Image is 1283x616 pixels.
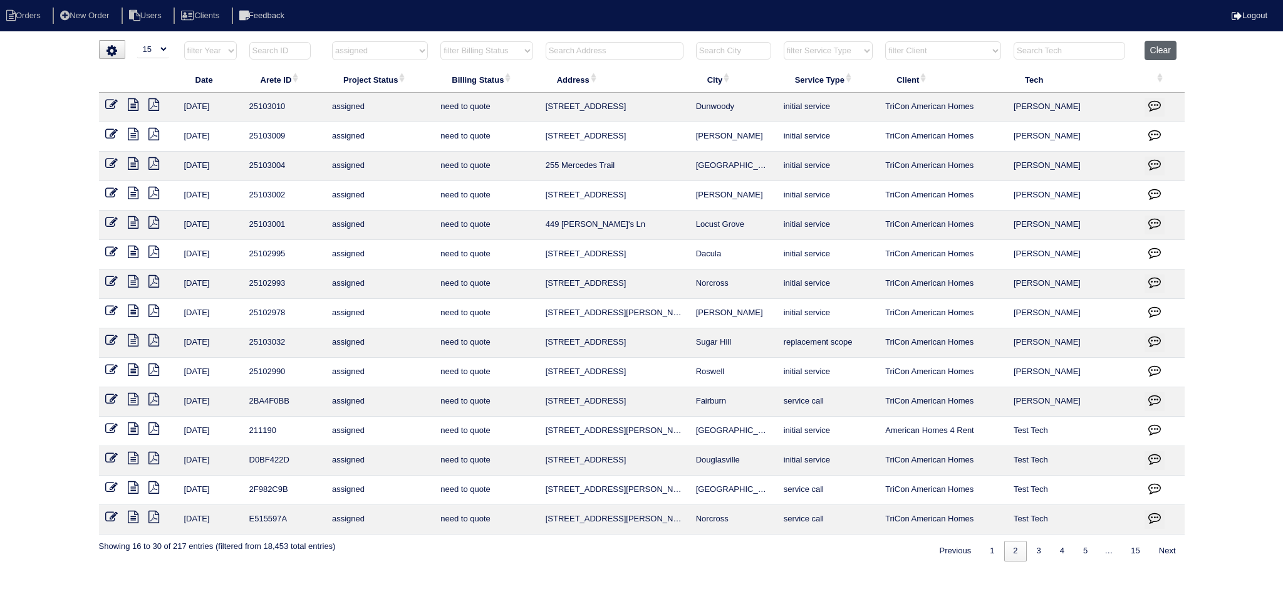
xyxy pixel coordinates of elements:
td: Douglasville [690,446,777,476]
input: Search Address [546,42,683,60]
td: assigned [326,240,434,269]
td: TriCon American Homes [879,211,1007,240]
td: TriCon American Homes [879,122,1007,152]
td: [STREET_ADDRESS][PERSON_NAME] [539,505,690,535]
td: 25102978 [243,299,326,328]
td: [STREET_ADDRESS] [539,93,690,122]
td: 25103001 [243,211,326,240]
td: assigned [326,122,434,152]
td: TriCon American Homes [879,387,1007,417]
td: [STREET_ADDRESS] [539,446,690,476]
span: … [1096,546,1121,555]
td: [DATE] [178,387,243,417]
td: Test Tech [1007,505,1138,535]
td: [GEOGRAPHIC_DATA] [690,152,777,181]
td: [DATE] [178,417,243,446]
td: [DATE] [178,269,243,299]
td: 211190 [243,417,326,446]
a: 3 [1028,541,1050,561]
a: 1 [981,541,1003,561]
td: [PERSON_NAME] [1007,93,1138,122]
td: assigned [326,152,434,181]
td: 25103032 [243,328,326,358]
td: Norcross [690,269,777,299]
td: [STREET_ADDRESS][PERSON_NAME] [539,417,690,446]
td: assigned [326,387,434,417]
a: Previous [931,541,980,561]
td: [DATE] [178,93,243,122]
td: [GEOGRAPHIC_DATA] [690,476,777,505]
th: Billing Status: activate to sort column ascending [434,66,539,93]
a: 4 [1051,541,1073,561]
button: Clear [1145,41,1177,60]
td: TriCon American Homes [879,299,1007,328]
td: [DATE] [178,299,243,328]
td: Dunwoody [690,93,777,122]
td: [PERSON_NAME] [1007,358,1138,387]
td: [DATE] [178,446,243,476]
td: need to quote [434,240,539,269]
td: 449 [PERSON_NAME]'s Ln [539,211,690,240]
td: Dacula [690,240,777,269]
td: assigned [326,299,434,328]
td: [DATE] [178,328,243,358]
td: 2F982C9B [243,476,326,505]
td: Locust Grove [690,211,777,240]
td: [STREET_ADDRESS] [539,269,690,299]
td: need to quote [434,181,539,211]
th: City: activate to sort column ascending [690,66,777,93]
a: New Order [53,11,119,20]
td: TriCon American Homes [879,476,1007,505]
td: assigned [326,476,434,505]
td: service call [777,476,879,505]
td: initial service [777,269,879,299]
a: Logout [1232,11,1267,20]
td: need to quote [434,476,539,505]
td: service call [777,387,879,417]
td: [DATE] [178,181,243,211]
td: [DATE] [178,240,243,269]
li: Clients [174,8,229,24]
a: 15 [1122,541,1148,561]
th: Arete ID: activate to sort column ascending [243,66,326,93]
td: [STREET_ADDRESS] [539,328,690,358]
input: Search ID [249,42,311,60]
th: Tech [1007,66,1138,93]
td: replacement scope [777,328,879,358]
td: need to quote [434,358,539,387]
td: initial service [777,152,879,181]
td: TriCon American Homes [879,358,1007,387]
td: initial service [777,358,879,387]
td: 255 Mercedes Trail [539,152,690,181]
th: Client: activate to sort column ascending [879,66,1007,93]
td: need to quote [434,446,539,476]
td: 25103002 [243,181,326,211]
td: TriCon American Homes [879,446,1007,476]
td: 25102990 [243,358,326,387]
td: [DATE] [178,122,243,152]
td: 25102995 [243,240,326,269]
td: [PERSON_NAME] [690,122,777,152]
td: TriCon American Homes [879,152,1007,181]
td: initial service [777,93,879,122]
td: initial service [777,299,879,328]
a: Next [1150,541,1185,561]
td: assigned [326,505,434,535]
td: initial service [777,240,879,269]
th: Project Status: activate to sort column ascending [326,66,434,93]
td: Norcross [690,505,777,535]
td: [STREET_ADDRESS] [539,358,690,387]
td: assigned [326,269,434,299]
td: [STREET_ADDRESS] [539,387,690,417]
th: : activate to sort column ascending [1138,66,1185,93]
td: Test Tech [1007,446,1138,476]
td: [PERSON_NAME] [1007,269,1138,299]
th: Address: activate to sort column ascending [539,66,690,93]
td: Test Tech [1007,417,1138,446]
td: [PERSON_NAME] [690,181,777,211]
td: need to quote [434,328,539,358]
td: [DATE] [178,211,243,240]
td: need to quote [434,269,539,299]
td: D0BF422D [243,446,326,476]
input: Search Tech [1014,42,1125,60]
